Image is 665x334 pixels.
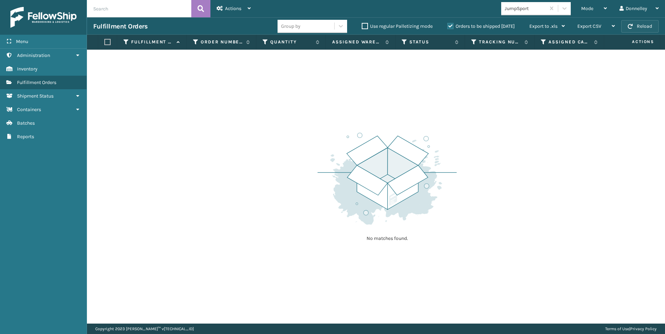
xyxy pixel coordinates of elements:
label: Orders to be shipped [DATE] [447,23,515,29]
span: Administration [17,52,50,58]
span: Actions [610,36,658,48]
span: Containers [17,107,41,112]
div: Group by [281,23,301,30]
span: Menu [16,39,28,44]
h3: Fulfillment Orders [93,22,147,31]
label: Order Number [201,39,243,45]
span: Export CSV [577,23,601,29]
span: Export to .xls [529,23,558,29]
div: JumpSport [505,5,546,12]
p: Copyright 2023 [PERSON_NAME]™ v [TECHNICAL_ID] [95,324,194,334]
label: Tracking Number [479,39,521,45]
label: Quantity [270,39,312,45]
span: Reports [17,134,34,140]
span: Batches [17,120,35,126]
label: Fulfillment Order Id [131,39,173,45]
button: Reload [621,20,659,33]
label: Assigned Warehouse [332,39,382,45]
span: Mode [581,6,593,11]
span: Inventory [17,66,38,72]
label: Status [409,39,451,45]
div: | [605,324,657,334]
a: Privacy Policy [630,326,657,331]
span: Actions [225,6,241,11]
span: Shipment Status [17,93,54,99]
span: Fulfillment Orders [17,80,56,85]
label: Assigned Carrier Service [548,39,591,45]
img: logo [10,7,77,28]
label: Use regular Palletizing mode [362,23,433,29]
a: Terms of Use [605,326,629,331]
